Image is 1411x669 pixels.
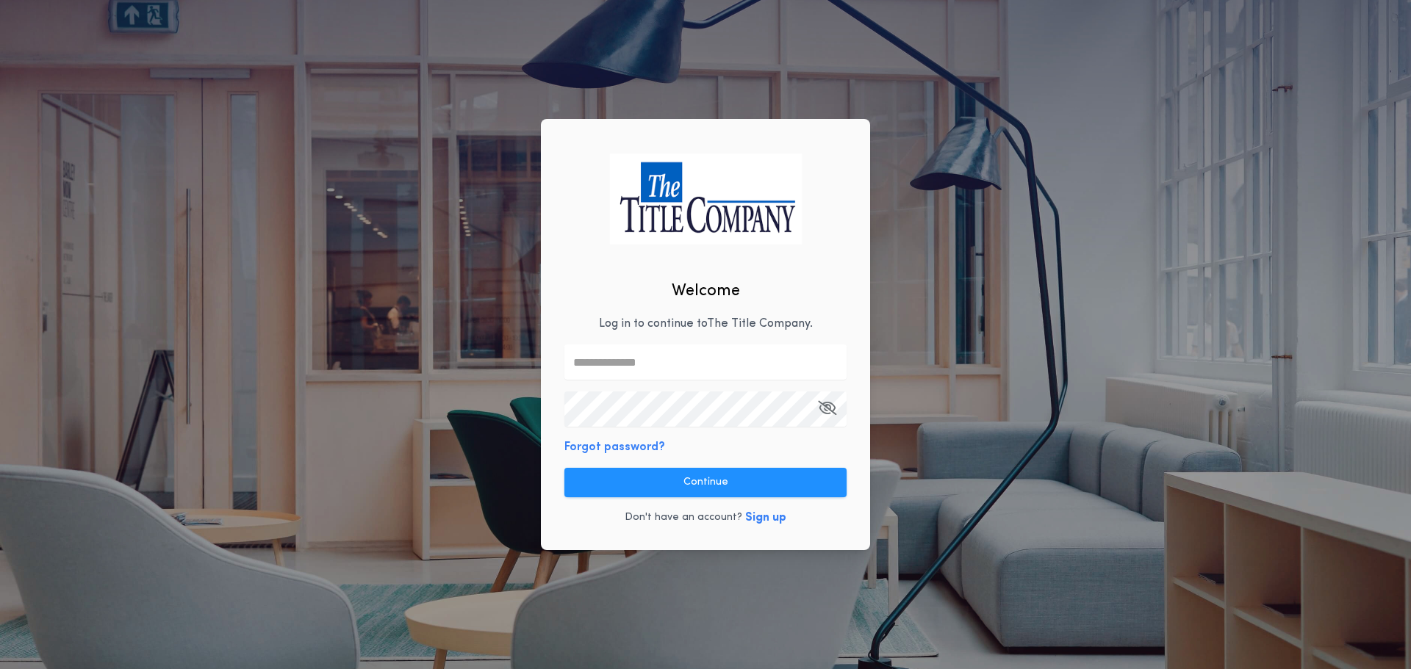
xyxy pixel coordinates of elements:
[818,391,836,427] button: Open Keeper Popup
[745,509,786,527] button: Sign up
[609,153,802,244] img: logo
[564,468,847,497] button: Continue
[564,438,665,456] button: Forgot password?
[564,391,847,427] input: Open Keeper Popup
[599,315,813,333] p: Log in to continue to The Title Company .
[625,510,742,525] p: Don't have an account?
[672,279,740,303] h2: Welcome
